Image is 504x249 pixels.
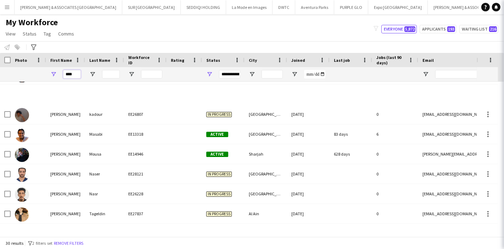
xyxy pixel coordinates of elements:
span: Status [206,58,220,63]
button: [PERSON_NAME] & ASSOCIATES [GEOGRAPHIC_DATA] [15,0,122,14]
a: View [3,29,18,38]
span: 193 [447,26,455,32]
button: Open Filter Menu [128,71,135,77]
div: 0 [372,104,418,124]
input: Last Name Filter Input [102,70,120,79]
span: Tag [44,31,51,37]
span: Status [23,31,37,37]
button: DWTC [273,0,295,14]
div: 0 [372,164,418,184]
div: [DATE] [287,144,330,164]
button: Open Filter Menu [249,71,255,77]
div: Tageldin [85,204,124,223]
button: Expo [GEOGRAPHIC_DATA] [368,0,428,14]
button: Open Filter Menu [50,71,57,77]
img: Omar Naser [15,168,29,182]
div: [GEOGRAPHIC_DATA] [245,164,287,184]
span: Rating [171,58,184,63]
span: City [249,58,257,63]
div: Naser [85,164,124,184]
span: In progress [206,211,232,217]
button: SUR [GEOGRAPHIC_DATA] [122,0,181,14]
span: Last job [334,58,350,63]
a: Tag [41,29,54,38]
div: 6 [372,124,418,144]
span: Active [206,152,228,157]
div: [GEOGRAPHIC_DATA] [245,184,287,204]
img: Omar Masabi [15,128,29,142]
div: EE27837 [124,204,167,223]
input: First Name Filter Input [63,70,81,79]
div: [PERSON_NAME] [46,164,85,184]
span: Workforce ID [128,55,154,65]
app-action-btn: Advanced filters [29,43,38,52]
a: Status [20,29,39,38]
span: In progress [206,172,232,177]
div: 0 [372,144,418,164]
div: kadour [85,104,124,124]
span: View [6,31,16,37]
div: Masabi [85,124,124,144]
img: Omar Nasr [15,188,29,202]
div: [DATE] [287,104,330,124]
span: Photo [15,58,27,63]
img: omar kadour [15,108,29,122]
img: Omar Mousa [15,148,29,162]
input: City Filter Input [262,70,283,79]
div: [PERSON_NAME] [46,144,85,164]
div: [PERSON_NAME] [46,124,85,144]
button: Open Filter Menu [422,71,429,77]
div: [DATE] [287,184,330,204]
button: Aventura Parks [295,0,334,14]
button: La Mode en Images [226,0,273,14]
span: Joined [291,58,305,63]
div: [PERSON_NAME] [46,204,85,223]
span: In progress [206,112,232,117]
div: EE26228 [124,184,167,204]
span: Email [422,58,434,63]
button: SEDDIQI HOLDING [181,0,226,14]
div: [DATE] [287,164,330,184]
span: 2 filters set [32,240,52,246]
div: EE13318 [124,124,167,144]
span: Active [206,132,228,137]
div: EE14946 [124,144,167,164]
div: 0 [372,204,418,223]
a: Comms [55,29,77,38]
button: Remove filters [52,239,85,247]
img: Omar Tageldin [15,207,29,222]
div: EE28121 [124,164,167,184]
div: Mousa [85,144,124,164]
span: In progress [206,191,232,197]
div: [PERSON_NAME] [46,184,85,204]
div: 628 days [330,144,372,164]
button: Everyone5,872 [381,25,417,33]
button: Waiting list216 [459,25,498,33]
span: 5,872 [404,26,415,32]
span: My Workforce [6,17,58,28]
div: 83 days [330,124,372,144]
button: [PERSON_NAME] & ASSOCIATES KSA [428,0,504,14]
button: PURPLE GLO [334,0,368,14]
div: [PERSON_NAME] [46,104,85,124]
span: First Name [50,58,72,63]
div: 0 [372,184,418,204]
button: Applicants193 [420,25,457,33]
div: EE26807 [124,104,167,124]
input: Joined Filter Input [304,70,325,79]
button: Open Filter Menu [89,71,96,77]
div: Al Ain [245,204,287,223]
input: Workforce ID Filter Input [141,70,162,79]
div: Sharjah [245,144,287,164]
div: [GEOGRAPHIC_DATA] [245,104,287,124]
div: [DATE] [287,124,330,144]
button: Open Filter Menu [291,71,298,77]
span: 216 [489,26,497,32]
div: [DATE] [287,204,330,223]
button: Open Filter Menu [206,71,213,77]
span: Jobs (last 90 days) [376,55,405,65]
span: Comms [58,31,74,37]
div: [GEOGRAPHIC_DATA] [245,124,287,144]
span: Last Name [89,58,110,63]
div: Nasr [85,184,124,204]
